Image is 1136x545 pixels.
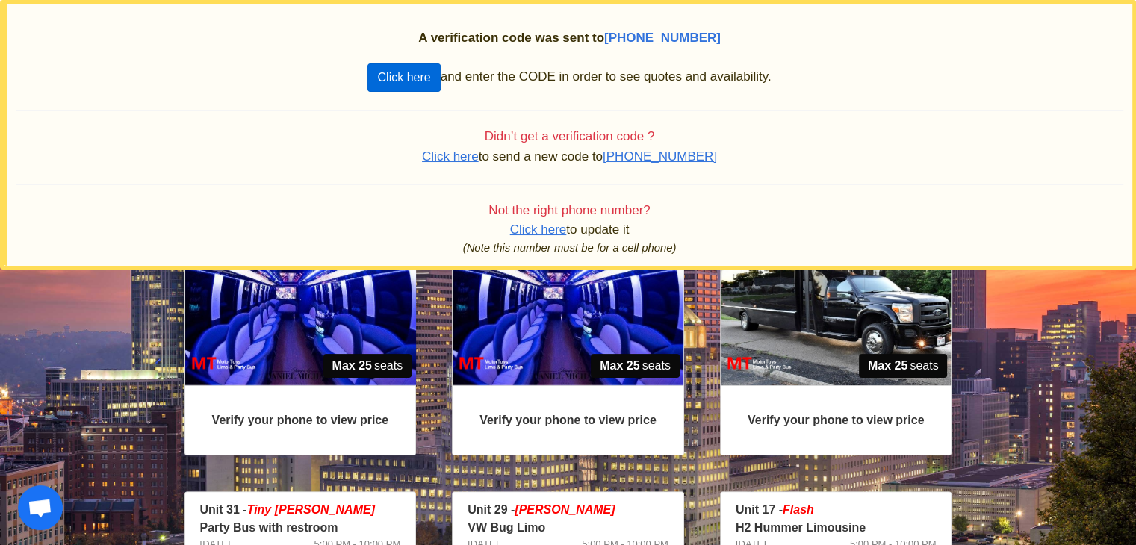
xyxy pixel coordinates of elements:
[200,501,401,519] p: Unit 31 -
[463,242,677,254] i: (Note this number must be for a cell phone)
[323,354,412,378] span: seats
[247,503,375,516] span: Tiny [PERSON_NAME]
[515,503,615,516] em: [PERSON_NAME]
[16,148,1123,166] p: to send a new code to
[468,519,668,537] p: VW Bug Limo
[859,354,948,378] span: seats
[16,31,1123,46] h2: A verification code was sent to
[748,414,925,426] strong: Verify your phone to view price
[332,357,372,375] strong: Max 25
[212,414,389,426] strong: Verify your phone to view price
[721,209,952,385] img: 32%2001.jpg
[16,221,1123,239] p: to update it
[18,485,63,530] div: Open chat
[591,354,680,378] span: seats
[510,222,567,237] span: Click here
[603,149,717,163] span: [PHONE_NUMBER]
[479,414,657,426] strong: Verify your phone to view price
[367,63,440,92] button: Click here
[422,149,479,163] span: Click here
[16,63,1123,92] p: and enter the CODE in order to see quotes and availability.
[16,203,1123,218] h4: Not the right phone number?
[185,209,416,385] img: 35%2002.jpg
[200,519,401,537] p: Party Bus with restroom
[16,129,1123,144] h4: Didn’t get a verification code ?
[783,503,814,516] em: Flash
[600,357,639,375] strong: Max 25
[604,31,721,45] span: [PHONE_NUMBER]
[868,357,907,375] strong: Max 25
[453,209,683,385] img: 34%2002.jpg
[468,501,668,519] p: Unit 29 -
[736,501,937,519] p: Unit 17 -
[736,519,937,537] p: H2 Hummer Limousine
